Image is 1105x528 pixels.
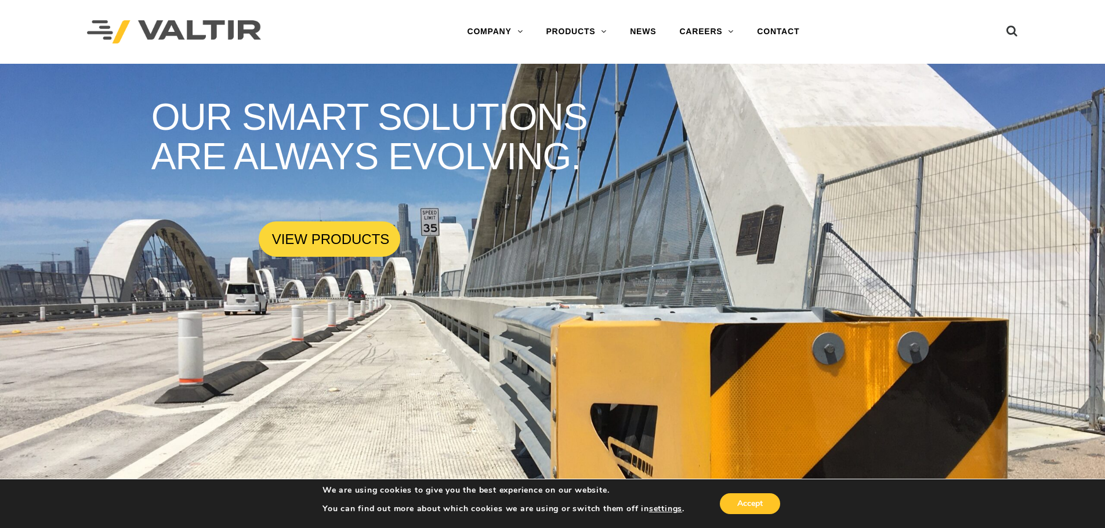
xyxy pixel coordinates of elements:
[455,20,534,43] a: COMPANY
[259,221,400,257] a: VIEW PRODUCTS
[618,20,668,43] a: NEWS
[534,20,618,43] a: PRODUCTS
[323,504,684,514] p: You can find out more about which cookies we are using or switch them off in .
[151,97,629,177] rs-layer: OUR SMART SOLUTIONS ARE ALWAYS EVOLVING.
[323,485,684,496] p: We are using cookies to give you the best experience on our website.
[668,20,745,43] a: CAREERS
[720,493,780,514] button: Accept
[87,20,261,44] img: Valtir
[745,20,811,43] a: CONTACT
[649,504,682,514] button: settings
